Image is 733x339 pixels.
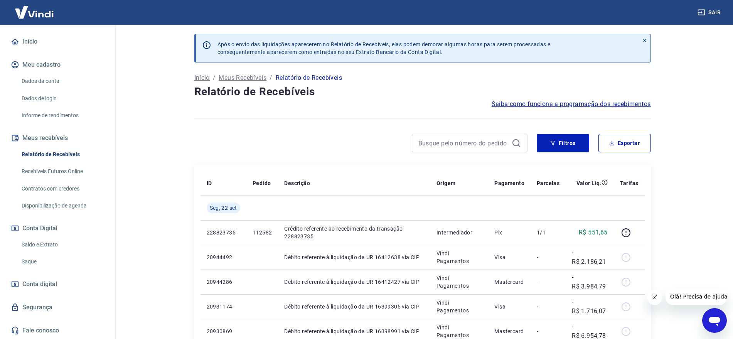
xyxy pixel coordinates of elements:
[194,84,651,100] h4: Relatório de Recebíveis
[284,225,424,240] p: Crédito referente ao recebimento da transação 228823735
[9,56,106,73] button: Meu cadastro
[19,108,106,123] a: Informe de rendimentos
[418,137,509,149] input: Busque pelo número do pedido
[253,229,272,236] p: 112582
[9,33,106,50] a: Início
[537,179,559,187] p: Parcelas
[207,229,240,236] p: 228823735
[494,278,524,286] p: Mastercard
[284,278,424,286] p: Débito referente à liquidação da UR 16412427 via CIP
[284,253,424,261] p: Débito referente à liquidação da UR 16412638 via CIP
[207,303,240,310] p: 20931174
[666,288,727,305] iframe: Mensagem da empresa
[270,73,272,83] p: /
[436,324,482,339] p: Vindi Pagamentos
[494,253,524,261] p: Visa
[284,179,310,187] p: Descrição
[19,254,106,270] a: Saque
[19,198,106,214] a: Disponibilização de agenda
[576,179,602,187] p: Valor Líq.
[579,228,608,237] p: R$ 551,65
[207,278,240,286] p: 20944286
[22,279,57,290] span: Conta digital
[19,91,106,106] a: Dados de login
[207,327,240,335] p: 20930869
[492,100,651,109] a: Saiba como funciona a programação dos recebimentos
[194,73,210,83] a: Início
[537,229,559,236] p: 1/1
[598,134,651,152] button: Exportar
[436,229,482,236] p: Intermediador
[537,278,559,286] p: -
[9,276,106,293] a: Conta digital
[207,179,212,187] p: ID
[537,303,559,310] p: -
[19,181,106,197] a: Contratos com credores
[436,250,482,265] p: Vindi Pagamentos
[284,327,424,335] p: Débito referente à liquidação da UR 16398991 via CIP
[219,73,266,83] a: Meus Recebíveis
[620,179,639,187] p: Tarifas
[494,229,524,236] p: Pix
[9,130,106,147] button: Meus recebíveis
[494,327,524,335] p: Mastercard
[436,179,455,187] p: Origem
[210,204,237,212] span: Seg, 22 set
[436,299,482,314] p: Vindi Pagamentos
[284,303,424,310] p: Débito referente à liquidação da UR 16399305 via CIP
[19,164,106,179] a: Recebíveis Futuros Online
[217,40,551,56] p: Após o envio das liquidações aparecerem no Relatório de Recebíveis, elas podem demorar algumas ho...
[207,253,240,261] p: 20944492
[436,274,482,290] p: Vindi Pagamentos
[537,134,589,152] button: Filtros
[537,327,559,335] p: -
[572,248,607,266] p: -R$ 2.186,21
[696,5,724,20] button: Sair
[213,73,216,83] p: /
[19,147,106,162] a: Relatório de Recebíveis
[572,273,607,291] p: -R$ 3.984,79
[9,322,106,339] a: Fale conosco
[9,299,106,316] a: Segurança
[19,237,106,253] a: Saldo e Extrato
[9,0,59,24] img: Vindi
[5,5,65,12] span: Olá! Precisa de ajuda?
[9,220,106,237] button: Conta Digital
[647,290,662,305] iframe: Fechar mensagem
[276,73,342,83] p: Relatório de Recebíveis
[702,308,727,333] iframe: Botão para abrir a janela de mensagens
[537,253,559,261] p: -
[494,179,524,187] p: Pagamento
[253,179,271,187] p: Pedido
[572,297,607,316] p: -R$ 1.716,07
[19,73,106,89] a: Dados da conta
[494,303,524,310] p: Visa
